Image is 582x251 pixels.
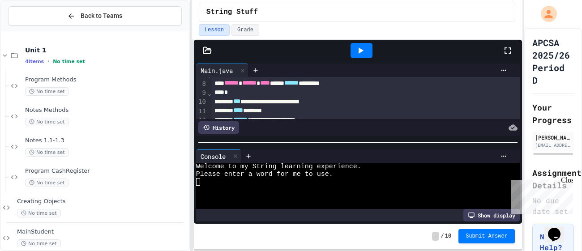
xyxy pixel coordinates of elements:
[47,58,49,65] span: •
[196,116,207,125] div: 12
[196,152,230,161] div: Console
[25,148,69,157] span: No time set
[196,149,241,163] div: Console
[531,4,559,24] div: My Account
[196,107,207,116] div: 11
[231,24,259,36] button: Grade
[466,233,508,240] span: Submit Answer
[463,209,520,221] div: Show display
[535,142,571,149] div: [EMAIL_ADDRESS][DOMAIN_NAME]
[196,66,237,75] div: Main.java
[196,98,207,107] div: 10
[206,7,258,17] span: String Stuff
[196,64,248,77] div: Main.java
[17,228,187,236] span: MainStudent
[196,163,361,170] span: Welcome to my String learning experience.
[25,167,187,175] span: Program CashRegister
[25,46,187,54] span: Unit 1
[207,89,212,97] span: Fold line
[25,179,69,187] span: No time set
[25,76,187,84] span: Program Methods
[17,239,61,248] span: No time set
[199,24,230,36] button: Lesson
[532,101,574,126] h2: Your Progress
[25,59,44,64] span: 4 items
[53,59,85,64] span: No time set
[25,106,187,114] span: Notes Methods
[458,229,515,243] button: Submit Answer
[445,233,451,240] span: 10
[196,170,333,178] span: Please enter a word for me to use.
[25,118,69,126] span: No time set
[432,232,439,241] span: -
[532,36,574,86] h1: APCSA 2025/26 Period D
[17,198,187,205] span: Creating Objects
[17,209,61,217] span: No time set
[198,121,239,134] div: History
[196,89,207,98] div: 9
[535,133,571,141] div: [PERSON_NAME]
[8,6,182,26] button: Back to Teams
[4,4,62,57] div: Chat with us now!Close
[508,176,573,214] iframe: chat widget
[196,80,207,89] div: 8
[544,215,573,242] iframe: chat widget
[81,11,122,21] span: Back to Teams
[441,233,444,240] span: /
[532,166,574,191] h2: Assignment Details
[25,87,69,96] span: No time set
[25,137,187,145] span: Notes 1.1-1.3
